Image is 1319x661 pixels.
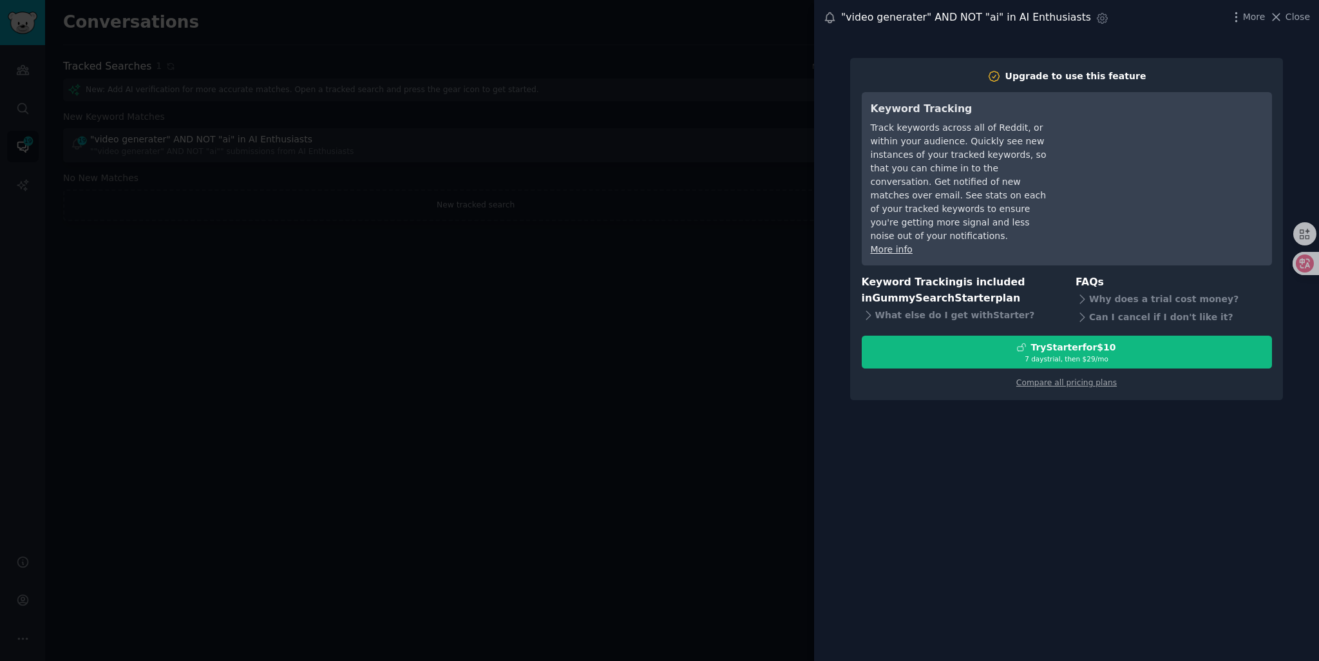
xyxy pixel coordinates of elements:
[862,354,1271,363] div: 7 days trial, then $ 29 /mo
[1030,341,1115,354] div: Try Starter for $10
[841,10,1091,26] div: "video generater" AND NOT "ai" in AI Enthusiasts
[1005,70,1146,83] div: Upgrade to use this feature
[1076,309,1272,327] div: Can I cancel if I don't like it?
[862,274,1058,306] h3: Keyword Tracking is included in plan
[871,101,1052,117] h3: Keyword Tracking
[871,244,913,254] a: More info
[1243,10,1266,24] span: More
[1229,10,1266,24] button: More
[872,292,995,304] span: GummySearch Starter
[862,336,1272,369] button: TryStarterfor$107 daystrial, then $29/mo
[1269,10,1310,24] button: Close
[871,121,1052,243] div: Track keywords across all of Reddit, or within your audience. Quickly see new instances of your t...
[1016,378,1117,387] a: Compare all pricing plans
[1286,10,1310,24] span: Close
[1076,291,1272,309] div: Why does a trial cost money?
[1070,101,1263,198] iframe: YouTube video player
[1076,274,1272,291] h3: FAQs
[862,306,1058,324] div: What else do I get with Starter ?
